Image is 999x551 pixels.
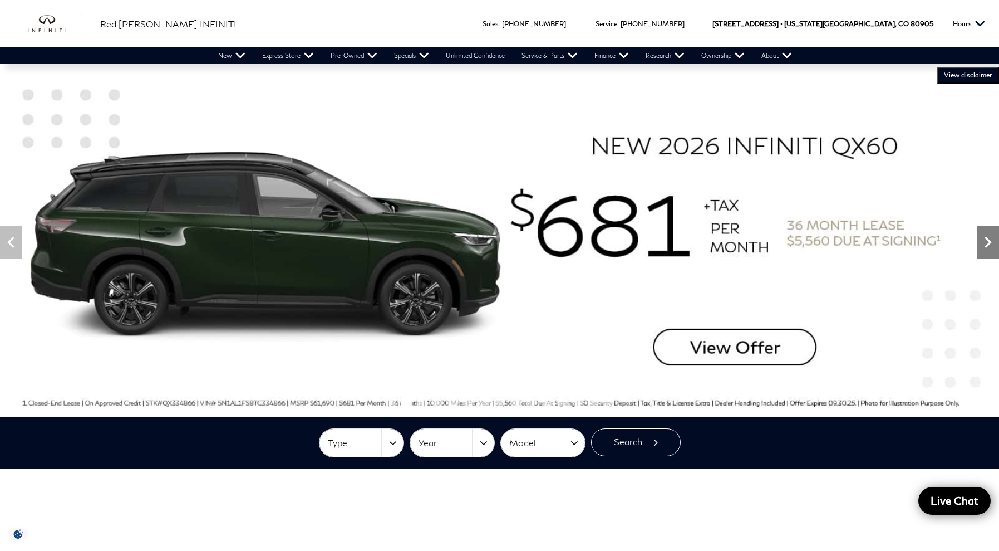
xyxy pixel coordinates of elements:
span: Go to slide 15 [603,397,614,408]
button: Model [501,429,585,457]
span: Go to slide 1 [385,397,396,408]
nav: Main Navigation [210,47,800,64]
span: Go to slide 6 [463,397,474,408]
a: Specials [386,47,437,64]
a: Research [637,47,693,64]
button: Year [410,429,494,457]
span: VIEW DISCLAIMER [944,71,992,80]
span: Go to slide 12 [557,397,568,408]
a: New [210,47,254,64]
div: Next [977,226,999,259]
a: Finance [586,47,637,64]
a: infiniti [28,15,83,33]
span: Go to slide 10 [525,397,537,408]
a: Service & Parts [513,47,586,64]
img: INFINITI [28,15,83,33]
a: [PHONE_NUMBER] [621,19,685,28]
span: Year [419,434,472,452]
button: VIEW DISCLAIMER [937,67,999,84]
img: Opt-Out Icon [6,528,31,540]
span: Model [509,434,563,452]
a: [STREET_ADDRESS] • [US_STATE][GEOGRAPHIC_DATA], CO 80905 [712,19,933,28]
span: Go to slide 7 [479,397,490,408]
span: Go to slide 4 [432,397,443,408]
span: Go to slide 5 [447,397,459,408]
span: Go to slide 2 [401,397,412,408]
span: Red [PERSON_NAME] INFINITI [100,18,237,29]
span: Type [328,434,381,452]
a: Unlimited Confidence [437,47,513,64]
span: Go to slide 3 [416,397,427,408]
a: Ownership [693,47,753,64]
a: Red [PERSON_NAME] INFINITI [100,17,237,31]
span: Service [596,19,617,28]
span: : [617,19,619,28]
section: Click to Open Cookie Consent Modal [6,528,31,540]
a: Pre-Owned [322,47,386,64]
span: Go to slide 8 [494,397,505,408]
span: Sales [483,19,499,28]
span: : [499,19,500,28]
span: Go to slide 14 [588,397,599,408]
span: Go to slide 13 [572,397,583,408]
a: [PHONE_NUMBER] [502,19,566,28]
a: About [753,47,800,64]
span: Go to slide 11 [541,397,552,408]
a: Express Store [254,47,322,64]
span: Go to slide 9 [510,397,521,408]
a: Live Chat [918,487,991,515]
span: Live Chat [925,494,984,508]
button: Search [591,428,681,456]
button: Type [319,429,403,457]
